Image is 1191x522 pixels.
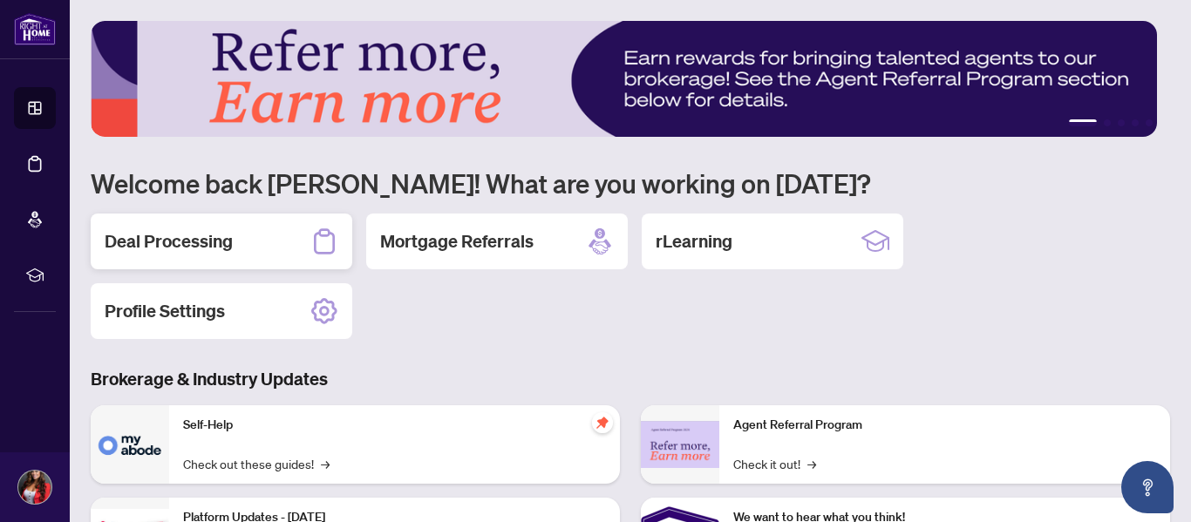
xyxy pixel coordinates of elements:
h2: Profile Settings [105,299,225,323]
button: 2 [1104,119,1111,126]
button: Open asap [1121,461,1174,513]
span: → [321,454,330,473]
img: Self-Help [91,405,169,484]
h1: Welcome back [PERSON_NAME]! What are you working on [DATE]? [91,166,1170,200]
span: pushpin [592,412,613,433]
button: 5 [1146,119,1153,126]
button: 4 [1132,119,1139,126]
h3: Brokerage & Industry Updates [91,367,1170,391]
h2: rLearning [656,229,732,254]
a: Check it out!→ [733,454,816,473]
img: Agent Referral Program [641,421,719,469]
img: Slide 0 [91,21,1157,137]
button: 1 [1069,119,1097,126]
p: Agent Referral Program [733,416,1156,435]
img: logo [14,13,56,45]
h2: Deal Processing [105,229,233,254]
button: 3 [1118,119,1125,126]
span: → [807,454,816,473]
a: Check out these guides!→ [183,454,330,473]
img: Profile Icon [18,471,51,504]
h2: Mortgage Referrals [380,229,534,254]
p: Self-Help [183,416,606,435]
